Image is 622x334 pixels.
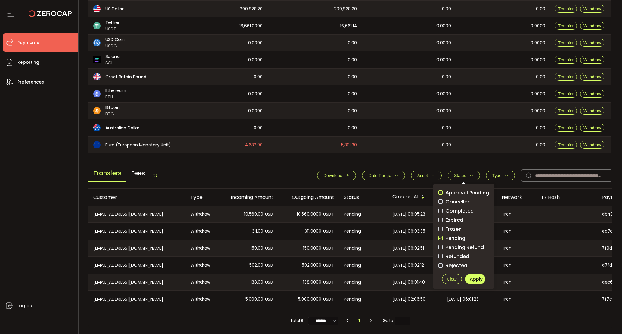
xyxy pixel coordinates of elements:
[105,53,120,60] span: Solana
[442,73,451,80] span: 0.00
[580,90,604,98] button: Withdraw
[447,277,457,281] span: Clear
[251,245,263,252] span: 150.00
[186,223,217,240] div: Withdraw
[344,228,361,235] span: Pending
[558,40,574,45] span: Transfer
[443,217,463,223] span: Expired
[536,5,545,12] span: 0.00
[580,73,604,81] button: Withdraw
[583,57,601,62] span: Withdraw
[558,125,574,130] span: Transfer
[555,22,577,30] button: Transfer
[442,141,451,148] span: 0.00
[555,56,577,64] button: Transfer
[186,274,217,290] div: Withdraw
[442,5,451,12] span: 0.00
[105,36,125,43] span: USD Coin
[411,171,442,180] button: Asset
[17,78,44,87] span: Preferences
[583,91,601,96] span: Withdraw
[580,141,604,149] button: Withdraw
[348,39,357,46] span: 0.00
[252,228,263,235] span: 311.00
[555,107,577,115] button: Transfer
[251,279,263,286] span: 138.00
[334,5,357,12] span: 200,828.20
[278,194,339,201] div: Outgoing Amount
[88,291,186,308] div: [EMAIL_ADDRESS][DOMAIN_NAME]
[88,194,186,201] div: Customer
[339,141,357,148] span: -5,391.30
[348,107,357,114] span: 0.00
[555,90,577,98] button: Transfer
[88,274,186,290] div: [EMAIL_ADDRESS][DOMAIN_NAME]
[265,228,273,235] span: USD
[531,90,545,97] span: 0.0000
[303,245,321,252] span: 150.0000
[558,108,574,113] span: Transfer
[248,56,263,63] span: 0.0000
[531,56,545,63] span: 0.0000
[555,5,577,13] button: Transfer
[392,228,425,235] span: [DATE] 06:03:35
[392,211,425,218] span: [DATE] 06:05:23
[105,94,126,100] span: ETH
[254,73,263,80] span: 0.00
[558,23,574,28] span: Transfer
[558,142,574,147] span: Transfer
[348,56,357,63] span: 0.00
[248,39,263,46] span: 0.0000
[17,302,34,310] span: Log out
[126,165,150,181] span: Fees
[242,141,263,148] span: -4,632.90
[492,173,501,178] span: Type
[302,262,321,269] span: 502.0000
[392,279,425,286] span: [DATE] 06:01:40
[265,279,273,286] span: USD
[186,194,217,201] div: Type
[497,274,536,290] div: Tron
[580,56,604,64] button: Withdraw
[580,5,604,13] button: Withdraw
[583,108,601,113] span: Withdraw
[105,6,124,12] span: US Dollar
[348,73,357,80] span: 0.00
[417,173,428,178] span: Asset
[536,141,545,148] span: 0.00
[531,107,545,114] span: 0.0000
[558,91,574,96] span: Transfer
[323,296,334,303] span: USDT
[93,73,101,80] img: gbp_portfolio.svg
[344,262,361,269] span: Pending
[580,22,604,30] button: Withdraw
[580,107,604,115] button: Withdraw
[555,73,577,81] button: Transfer
[558,74,574,79] span: Transfer
[497,240,536,256] div: Tron
[265,296,273,303] span: USD
[297,211,321,218] span: 10,560.0000
[536,194,597,201] div: Tx Hash
[105,104,120,111] span: Bitcoin
[454,173,466,178] span: Status
[105,142,171,148] span: Euro (European Monetary Unit)
[240,5,263,12] span: 200,828.20
[105,111,120,117] span: BTC
[392,262,424,269] span: [DATE] 06:02:12
[105,19,120,26] span: Tether
[583,23,601,28] span: Withdraw
[105,125,139,131] span: Australian Dollar
[555,141,577,149] button: Transfer
[186,291,217,308] div: Withdraw
[105,74,146,80] span: Great Britain Pound
[317,171,356,180] button: Download
[88,257,186,274] div: [EMAIL_ADDRESS][DOMAIN_NAME]
[344,279,361,286] span: Pending
[265,211,273,218] span: USD
[305,228,321,235] span: 311.0000
[290,316,303,325] span: Total 6
[443,226,462,232] span: Frozen
[344,296,361,303] span: Pending
[443,199,471,205] span: Cancelled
